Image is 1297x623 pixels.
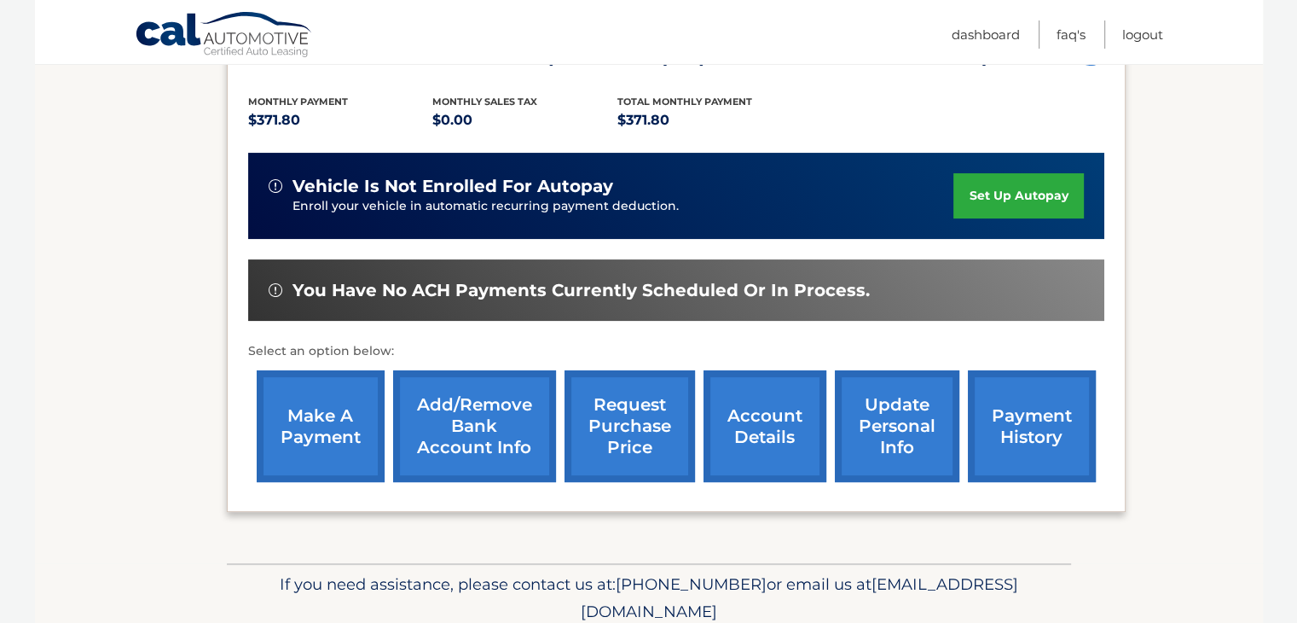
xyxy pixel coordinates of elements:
[248,108,433,132] p: $371.80
[269,179,282,193] img: alert-white.svg
[269,283,282,297] img: alert-white.svg
[835,370,959,482] a: update personal info
[292,197,954,216] p: Enroll your vehicle in automatic recurring payment deduction.
[617,96,752,108] span: Total Monthly Payment
[135,11,314,61] a: Cal Automotive
[581,574,1018,621] span: [EMAIL_ADDRESS][DOMAIN_NAME]
[952,20,1020,49] a: Dashboard
[617,108,802,132] p: $371.80
[432,96,537,108] span: Monthly sales Tax
[616,574,767,594] span: [PHONE_NUMBER]
[1057,20,1086,49] a: FAQ's
[968,370,1096,482] a: payment history
[257,370,385,482] a: make a payment
[248,96,348,108] span: Monthly Payment
[565,370,695,482] a: request purchase price
[393,370,556,482] a: Add/Remove bank account info
[704,370,826,482] a: account details
[1122,20,1163,49] a: Logout
[248,341,1104,362] p: Select an option below:
[292,176,613,197] span: vehicle is not enrolled for autopay
[292,280,870,301] span: You have no ACH payments currently scheduled or in process.
[953,173,1083,218] a: set up autopay
[432,108,617,132] p: $0.00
